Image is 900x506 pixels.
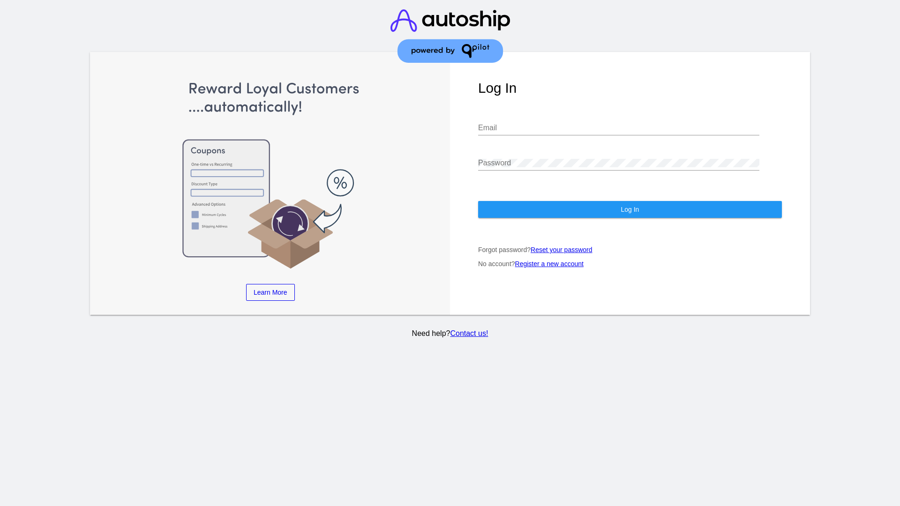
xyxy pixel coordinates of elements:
[478,80,782,96] h1: Log In
[89,329,812,338] p: Need help?
[531,246,592,253] a: Reset your password
[478,260,782,268] p: No account?
[254,289,287,296] span: Learn More
[246,284,295,301] a: Learn More
[515,260,584,268] a: Register a new account
[119,80,422,270] img: Apply Coupons Automatically to Scheduled Orders with QPilot
[478,201,782,218] button: Log In
[621,206,639,213] span: Log In
[478,246,782,253] p: Forgot password?
[450,329,488,337] a: Contact us!
[478,124,759,132] input: Email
